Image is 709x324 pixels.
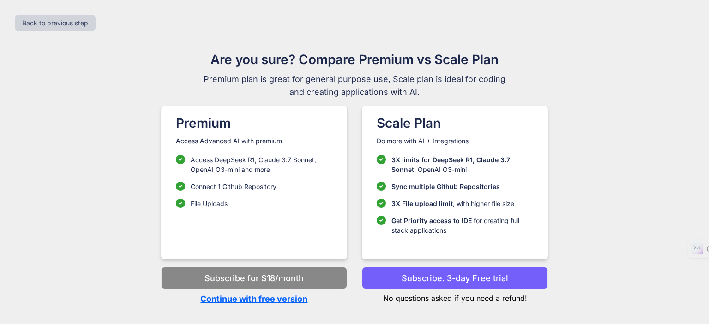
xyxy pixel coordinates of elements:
[191,199,228,208] p: File Uploads
[204,272,304,284] p: Subscribe for $18/month
[377,136,533,146] p: Do more with AI + Integrations
[377,155,386,164] img: checklist
[377,113,533,133] h1: Scale Plan
[391,200,453,207] span: 3X File upload limit
[391,156,510,173] span: 3X limits for DeepSeek R1, Claude 3.7 Sonnet,
[176,199,185,208] img: checklist
[191,155,332,174] p: Access DeepSeek R1, Claude 3.7 Sonnet, OpenAI O3-mini and more
[377,182,386,191] img: checklist
[176,155,185,164] img: checklist
[391,199,514,208] p: , with higher file size
[391,182,500,191] p: Sync multiple Github Repositories
[391,155,533,174] p: OpenAI O3-mini
[391,217,472,224] span: Get Priority access to IDE
[161,267,347,289] button: Subscribe for $18/month
[176,136,332,146] p: Access Advanced AI with premium
[161,293,347,305] p: Continue with free version
[199,73,510,99] span: Premium plan is great for general purpose use, Scale plan is ideal for coding and creating applic...
[391,216,533,235] p: for creating full stack applications
[362,289,548,304] p: No questions asked if you need a refund!
[377,216,386,225] img: checklist
[362,267,548,289] button: Subscribe. 3-day Free trial
[176,113,332,133] h1: Premium
[199,50,510,69] h1: Are you sure? Compare Premium vs Scale Plan
[191,182,276,191] p: Connect 1 Github Repository
[176,182,185,191] img: checklist
[402,272,508,284] p: Subscribe. 3-day Free trial
[15,15,96,31] button: Back to previous step
[377,199,386,208] img: checklist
